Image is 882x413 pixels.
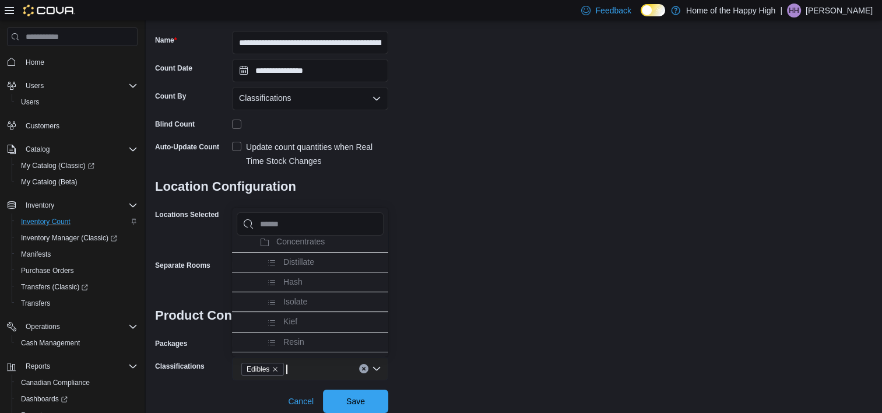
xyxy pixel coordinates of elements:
[16,376,138,390] span: Canadian Compliance
[686,3,775,17] p: Home of the Happy High
[16,247,55,261] a: Manifests
[2,78,142,94] button: Users
[16,376,94,390] a: Canadian Compliance
[21,177,78,187] span: My Catalog (Beta)
[21,320,65,334] button: Operations
[232,205,388,219] div: 1
[21,198,138,212] span: Inventory
[283,257,314,267] span: Distillate
[2,117,142,134] button: Customers
[641,4,665,16] input: Dark Mode
[2,141,142,157] button: Catalog
[26,201,54,210] span: Inventory
[12,174,142,190] button: My Catalog (Beta)
[288,395,314,407] span: Cancel
[16,95,138,109] span: Users
[780,3,782,17] p: |
[789,3,799,17] span: HH
[2,358,142,374] button: Reports
[283,317,297,326] span: Kief
[346,395,365,407] span: Save
[21,55,49,69] a: Home
[21,119,64,133] a: Customers
[21,359,55,373] button: Reports
[16,159,99,173] a: My Catalog (Classic)
[155,120,195,129] div: Blind Count
[16,215,75,229] a: Inventory Count
[787,3,801,17] div: Harley Horton
[2,197,142,213] button: Inventory
[155,36,177,45] label: Name
[26,362,50,371] span: Reports
[12,374,142,391] button: Canadian Compliance
[12,279,142,295] a: Transfers (Classic)
[246,140,388,168] div: Update count quantities when Real Time Stock Changes
[26,81,44,90] span: Users
[16,336,85,350] a: Cash Management
[12,391,142,407] a: Dashboards
[21,142,54,156] button: Catalog
[283,277,303,286] span: Hash
[12,157,142,174] a: My Catalog (Classic)
[283,337,304,346] span: Resin
[12,262,142,279] button: Purchase Orders
[21,378,90,387] span: Canadian Compliance
[155,92,186,101] label: Count By
[16,336,138,350] span: Cash Management
[21,266,74,275] span: Purchase Orders
[12,246,142,262] button: Manifests
[283,390,318,413] button: Cancel
[283,297,307,306] span: Isolate
[16,280,93,294] a: Transfers (Classic)
[21,359,138,373] span: Reports
[272,366,279,373] button: Remove Edibles from selection in this group
[155,142,219,152] label: Auto-Update Count
[16,247,138,261] span: Manifests
[241,363,284,376] span: Edibles
[372,94,381,103] button: Open list of options
[16,280,138,294] span: Transfers (Classic)
[16,296,138,310] span: Transfers
[21,217,71,226] span: Inventory Count
[21,54,138,69] span: Home
[16,231,138,245] span: Inventory Manager (Classic)
[247,363,269,375] span: Edibles
[12,335,142,351] button: Cash Management
[21,161,94,170] span: My Catalog (Classic)
[21,282,88,292] span: Transfers (Classic)
[21,198,59,212] button: Inventory
[12,295,142,311] button: Transfers
[16,175,82,189] a: My Catalog (Beta)
[16,95,44,109] a: Users
[2,318,142,335] button: Operations
[21,79,48,93] button: Users
[26,322,60,331] span: Operations
[2,53,142,70] button: Home
[806,3,873,17] p: [PERSON_NAME]
[16,392,72,406] a: Dashboards
[16,392,138,406] span: Dashboards
[23,5,75,16] img: Cova
[237,212,384,236] input: Chip List selector
[232,59,388,82] input: Press the down key to open a popover containing a calendar.
[21,118,138,133] span: Customers
[21,142,138,156] span: Catalog
[16,215,138,229] span: Inventory Count
[21,394,68,404] span: Dashboards
[12,94,142,110] button: Users
[16,231,122,245] a: Inventory Manager (Classic)
[21,250,51,259] span: Manifests
[21,299,50,308] span: Transfers
[276,237,325,246] span: Concentrates
[155,297,388,334] h3: Product Configuration
[16,264,79,278] a: Purchase Orders
[155,210,219,219] label: Locations Selected
[16,159,138,173] span: My Catalog (Classic)
[155,362,205,371] label: Classifications
[155,168,388,205] h3: Location Configuration
[21,338,80,348] span: Cash Management
[12,230,142,246] a: Inventory Manager (Classic)
[21,233,117,243] span: Inventory Manager (Classic)
[16,264,138,278] span: Purchase Orders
